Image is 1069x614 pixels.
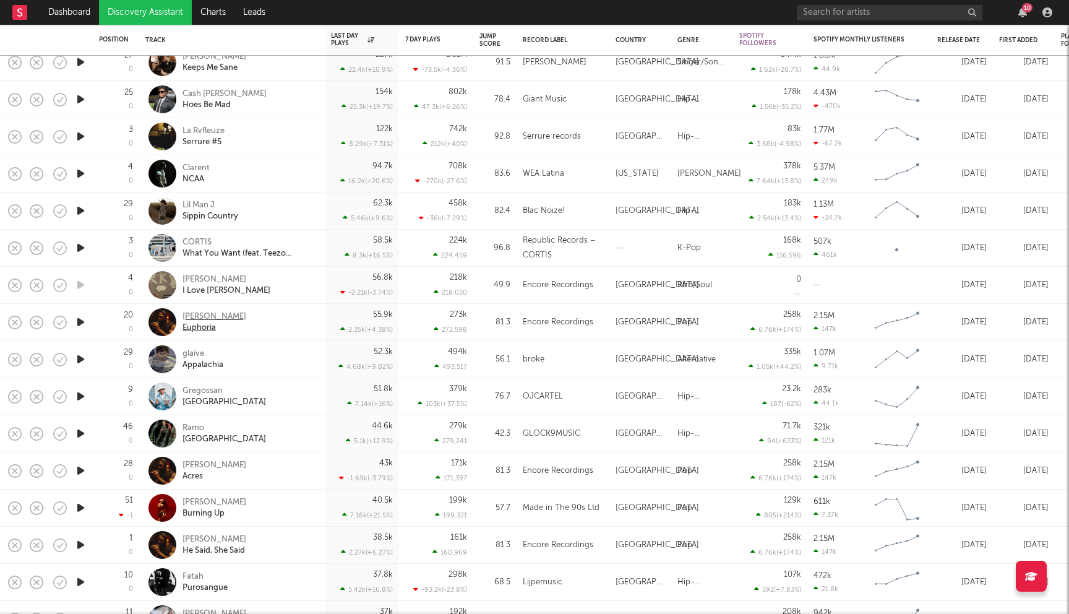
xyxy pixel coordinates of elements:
[937,278,987,293] div: [DATE]
[814,102,841,110] div: -470k
[814,473,836,482] div: 147k
[373,571,393,579] div: 37.8k
[869,47,925,78] svg: Chart title
[869,418,925,449] svg: Chart title
[523,55,586,70] div: [PERSON_NAME]
[129,549,133,556] div: 0
[616,166,659,181] div: [US_STATE]
[999,389,1049,404] div: [DATE]
[182,497,246,519] a: [PERSON_NAME]Burning Up
[479,166,510,181] div: 83.6
[999,55,1049,70] div: [DATE]
[677,389,727,404] div: Hip-Hop/Rap
[129,103,133,110] div: 0
[523,575,562,590] div: Lijpemusic
[677,92,727,107] div: Hip-Hop/Rap
[129,289,133,296] div: 0
[616,426,665,441] div: [GEOGRAPHIC_DATA]
[783,459,801,467] div: 258k
[340,66,393,74] div: 22.4k ( +10.9 % )
[129,326,133,333] div: 0
[182,348,223,360] div: glaive
[999,129,1049,144] div: [DATE]
[129,237,133,245] div: 3
[937,92,987,107] div: [DATE]
[376,88,393,96] div: 154k
[749,177,801,185] div: 7.64k ( +13.8 % )
[869,381,925,412] svg: Chart title
[523,166,564,181] div: WEA Latina
[768,251,801,259] div: 116,596
[331,32,374,47] div: Last Day Plays
[124,571,133,579] div: 10
[373,236,393,244] div: 58.5k
[479,426,510,441] div: 42.3
[341,103,393,111] div: 25.3k ( +19.7 % )
[814,36,906,43] div: Spotify Monthly Listeners
[814,65,840,73] div: 44.9k
[479,92,510,107] div: 78.4
[677,538,692,553] div: Pop
[414,103,467,111] div: 47.3k ( +6.26 % )
[750,474,801,482] div: 6.76k ( +174 % )
[677,241,701,256] div: K-Pop
[814,399,839,407] div: 44.1k
[814,214,842,222] div: -34.7k
[784,496,801,504] div: 129k
[129,126,133,134] div: 3
[341,140,393,148] div: 8.29k ( +7.31 % )
[182,322,246,334] div: Euphoria
[677,166,741,181] div: [PERSON_NAME]
[759,437,801,445] div: 94 ( +623 % )
[814,349,835,357] div: 1.07M
[125,496,133,504] div: 51
[182,460,246,482] a: [PERSON_NAME]Acres
[869,121,925,152] svg: Chart title
[814,126,835,134] div: 1.77M
[814,89,836,97] div: 4.43M
[341,548,393,556] div: 2.27k ( +6.27 % )
[182,571,228,582] div: Fatah
[129,141,133,147] div: 0
[999,352,1049,367] div: [DATE]
[869,84,925,115] svg: Chart title
[616,389,665,404] div: [GEOGRAPHIC_DATA]
[448,348,467,356] div: 494k
[814,163,835,171] div: 5.37M
[450,311,467,319] div: 273k
[616,37,659,44] div: Country
[523,426,580,441] div: GLOCK9MUSIC
[479,33,500,48] div: Jump Score
[783,534,801,542] div: 258k
[432,548,467,556] div: 160,969
[449,422,467,430] div: 279k
[677,55,727,70] div: Singer/Songwriter
[434,326,467,334] div: 272,598
[374,348,393,356] div: 52.3k
[343,214,393,222] div: 5.46k ( +9.6 % )
[182,311,246,322] div: [PERSON_NAME]
[814,436,835,444] div: 121k
[814,325,836,333] div: 147k
[677,315,692,330] div: Pop
[782,385,801,393] div: 23.2k
[814,386,831,394] div: 283k
[347,400,393,408] div: 7.14k ( +16 % )
[677,464,692,478] div: Pop
[523,315,593,330] div: Encore Recordings
[182,397,266,408] div: [GEOGRAPHIC_DATA]
[937,464,987,478] div: [DATE]
[937,426,987,441] div: [DATE]
[182,51,246,74] a: [PERSON_NAME]Keeps Me Sane
[523,92,567,107] div: Giant Music
[436,474,467,482] div: 171,397
[449,199,467,207] div: 458k
[677,204,727,218] div: Hip-Hop/Rap
[373,534,393,542] div: 38.5k
[1018,7,1027,17] button: 10
[788,125,801,133] div: 83k
[814,139,842,147] div: -67.2k
[449,88,467,96] div: 802k
[145,37,312,44] div: Track
[182,386,266,397] div: Gregossan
